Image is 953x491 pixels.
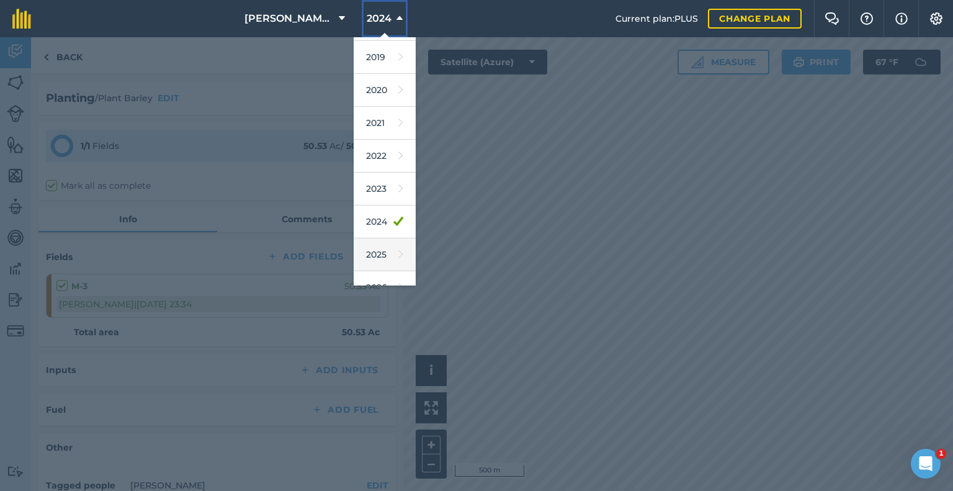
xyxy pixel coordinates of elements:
[929,12,944,25] img: A cog icon
[354,271,416,304] a: 2026
[911,449,941,479] iframe: Intercom live chat
[354,238,416,271] a: 2025
[354,205,416,238] a: 2024
[615,12,698,25] span: Current plan : PLUS
[367,11,391,26] span: 2024
[895,11,908,26] img: svg+xml;base64,PHN2ZyB4bWxucz0iaHR0cDovL3d3dy53My5vcmcvMjAwMC9zdmciIHdpZHRoPSIxNyIgaGVpZ2h0PSIxNy...
[244,11,334,26] span: [PERSON_NAME] Farm
[825,12,839,25] img: Two speech bubbles overlapping with the left bubble in the forefront
[354,107,416,140] a: 2021
[354,140,416,173] a: 2022
[708,9,802,29] a: Change plan
[936,449,946,459] span: 1
[859,12,874,25] img: A question mark icon
[354,74,416,107] a: 2020
[354,173,416,205] a: 2023
[354,41,416,74] a: 2019
[12,9,31,29] img: fieldmargin Logo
